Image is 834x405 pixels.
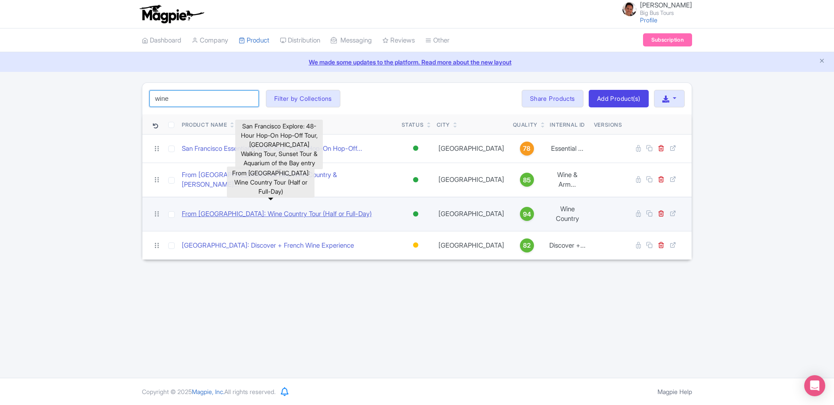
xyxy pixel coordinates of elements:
[411,208,420,220] div: Active
[640,1,692,9] span: [PERSON_NAME]
[425,28,449,53] a: Other
[137,387,281,396] div: Copyright © 2025 All rights reserved.
[657,388,692,395] a: Magpie Help
[192,28,228,53] a: Company
[590,114,626,135] th: Versions
[182,241,354,251] a: [GEOGRAPHIC_DATA]: Discover + French Wine Experience
[266,90,340,107] button: Filter by Collections
[523,241,531,250] span: 82
[523,144,530,153] span: 78
[617,2,692,16] a: [PERSON_NAME] Big Bus Tours
[513,173,541,187] a: 85
[382,28,415,53] a: Reviews
[523,175,531,185] span: 85
[513,207,541,221] a: 94
[804,375,825,396] div: Open Intercom Messenger
[280,28,320,53] a: Distribution
[622,2,636,16] img: ww8ahpxye42srrrugrao.jpg
[522,90,583,107] a: Share Products
[513,142,541,156] a: 78
[433,231,509,259] td: [GEOGRAPHIC_DATA]
[227,167,315,198] div: From [GEOGRAPHIC_DATA]: Wine Country Tour (Half or Full-Day)
[5,57,829,67] a: We made some updates to the platform. Read more about the new layout
[142,28,181,53] a: Dashboard
[182,121,227,129] div: Product Name
[411,142,420,155] div: Active
[235,120,323,169] div: San Francisco Explore: 48-Hour Hop-On Hop-Off Tour, [GEOGRAPHIC_DATA] Walking Tour, Sunset Tour &...
[411,174,420,186] div: Active
[182,170,395,190] a: From [GEOGRAPHIC_DATA]: Full Day Wine Country & [PERSON_NAME]...
[544,163,590,197] td: Wine & Arm...
[640,16,657,24] a: Profile
[433,134,509,163] td: [GEOGRAPHIC_DATA]
[544,134,590,163] td: Essential ...
[411,239,420,252] div: Building
[192,388,224,395] span: Magpie, Inc.
[182,209,372,219] a: From [GEOGRAPHIC_DATA]: Wine Country Tour (Half or Full-Day)
[819,57,825,67] button: Close announcement
[138,4,205,24] img: logo-ab69f6fb50320c5b225c76a69d11143b.png
[239,28,269,53] a: Product
[640,10,692,16] small: Big Bus Tours
[402,121,424,129] div: Status
[544,114,590,135] th: Internal ID
[182,144,362,154] a: San Francisco Essential & Wine Tour: 1-Day Hop-On Hop-Off...
[513,121,537,129] div: Quality
[544,197,590,231] td: Wine Country
[544,231,590,259] td: Discover +...
[643,33,692,46] a: Subscription
[589,90,649,107] a: Add Product(s)
[523,210,531,219] span: 94
[149,90,259,107] input: Search product name, city, or interal id
[433,197,509,231] td: [GEOGRAPHIC_DATA]
[331,28,372,53] a: Messaging
[513,238,541,252] a: 82
[437,121,450,129] div: City
[433,163,509,197] td: [GEOGRAPHIC_DATA]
